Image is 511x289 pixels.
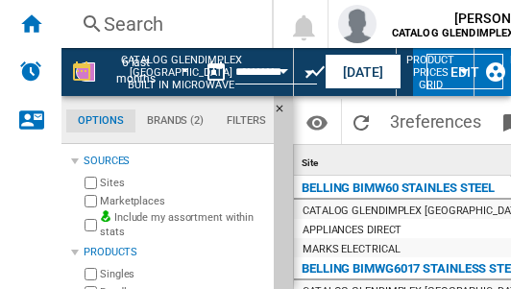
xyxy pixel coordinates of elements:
div: Products [84,245,266,260]
span: references [400,111,481,132]
button: [DATE] [325,54,401,89]
button: Hide [274,96,297,131]
img: mysite-bg-18x18.png [100,210,111,222]
label: Include my assortment within stats [100,210,266,240]
div: Search [104,11,227,37]
input: Sites [85,177,97,189]
img: profile.jpg [338,5,377,43]
button: Reload [342,99,380,144]
button: Options [298,105,336,139]
button: CATALOG GLENDIMPLEX [GEOGRAPHIC_DATA]Built in microwave [106,48,276,96]
input: Singles [85,268,97,280]
input: Marketplaces [85,195,97,207]
div: CATALOG GLENDIMPLEX [GEOGRAPHIC_DATA]Built in microwave [71,48,283,96]
label: Singles [100,267,266,281]
md-tab-item: Options [66,109,135,132]
div: APPLIANCES DIRECT [303,221,401,240]
label: Marketplaces [100,194,266,208]
button: History [331,48,386,96]
button: Edit [426,54,503,89]
div: This report is based on a date in the past. [197,48,321,96]
button: Open calendar [292,52,327,86]
md-tab-item: Filters [215,109,278,132]
button: md-calendar [197,53,235,91]
input: Include my assortment within stats [85,213,97,237]
label: Sites [100,176,266,190]
div: 6 last months [116,56,156,85]
md-tab-item: Brands (2) [135,109,215,132]
button: Product prices grid [406,48,464,96]
span: 3 [380,99,491,139]
span: Product prices grid [406,54,454,91]
md-select: REPORTS.WIZARD.STEPS.REPORT.STEPS.REPORT_OPTIONS.PERIOD: 6 last months [103,53,197,92]
span: Site [302,157,318,168]
div: BELLING BIMW60 STAINLES STEEL [302,177,495,200]
div: History [304,48,386,96]
div: MARKS ELECTRICAL [303,240,400,259]
img: alerts-logo.svg [19,60,42,83]
div: Sources [84,154,266,169]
